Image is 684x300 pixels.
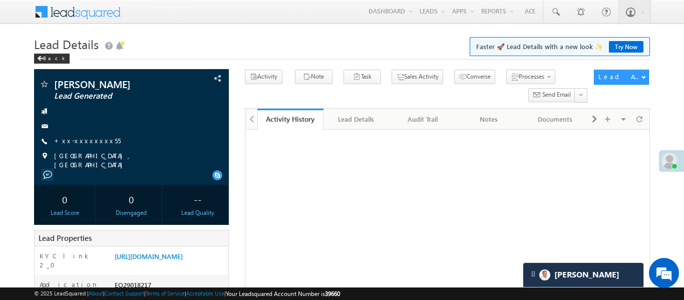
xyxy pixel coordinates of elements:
[554,270,619,279] span: Carter
[34,289,340,298] span: © 2025 LeadSquared | | | | |
[392,70,443,84] button: Sales Activity
[115,252,183,260] a: [URL][DOMAIN_NAME]
[539,269,550,280] img: Carter
[34,53,75,62] a: Back
[257,109,323,130] a: Activity History
[186,290,224,296] a: Acceptable Use
[476,42,643,52] span: Faster 🚀 Lead Details with a new look ✨
[112,280,228,294] div: EQ29018217
[506,70,555,84] button: Processes
[34,54,70,64] div: Back
[54,91,174,101] span: Lead Generated
[325,290,340,297] span: 39660
[529,270,537,278] img: carter-drag
[54,79,174,89] span: [PERSON_NAME]
[528,88,575,103] button: Send Email
[54,151,211,169] span: [GEOGRAPHIC_DATA], [GEOGRAPHIC_DATA]
[323,109,390,130] a: Lead Details
[146,290,185,296] a: Terms of Service
[170,190,226,208] div: --
[34,36,99,52] span: Lead Details
[456,109,522,130] a: Notes
[40,280,105,298] label: Application Number
[344,70,381,84] button: Task
[226,290,340,297] span: Your Leadsquared Account Number is
[295,70,332,84] button: Note
[454,70,495,84] button: Converse
[390,109,456,130] a: Audit Trail
[103,190,159,208] div: 0
[170,208,226,217] div: Lead Quality
[245,70,282,84] button: Activity
[530,113,579,125] div: Documents
[598,72,641,81] div: Lead Actions
[523,262,644,287] div: carter-dragCarter[PERSON_NAME]
[37,208,93,217] div: Lead Score
[522,109,588,130] a: Documents
[89,290,103,296] a: About
[331,113,381,125] div: Lead Details
[105,290,144,296] a: Contact Support
[398,113,447,125] div: Audit Trail
[464,113,513,125] div: Notes
[542,90,571,99] span: Send Email
[37,190,93,208] div: 0
[609,41,643,53] a: Try Now
[40,251,105,269] label: KYC link 2_0
[39,233,92,243] span: Lead Properties
[103,208,159,217] div: Disengaged
[54,136,121,145] a: +xx-xxxxxxxx55
[519,73,544,80] span: Processes
[265,114,316,124] div: Activity History
[594,70,649,85] button: Lead Actions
